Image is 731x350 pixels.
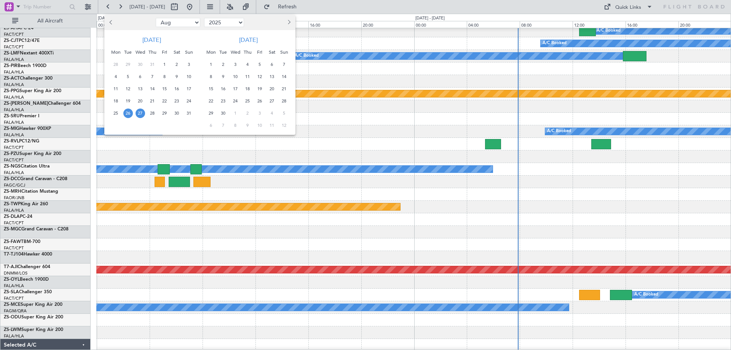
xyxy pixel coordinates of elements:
[266,119,278,131] div: 11-10-2025
[146,70,158,83] div: 7-8-2025
[217,107,229,119] div: 30-9-2025
[172,72,182,82] span: 9
[123,96,133,106] span: 19
[241,107,254,119] div: 2-10-2025
[267,60,277,69] span: 6
[134,58,146,70] div: 30-7-2025
[278,46,290,58] div: Sun
[111,60,121,69] span: 28
[255,121,265,130] span: 10
[254,83,266,95] div: 19-9-2025
[217,70,229,83] div: 9-9-2025
[279,72,289,82] span: 14
[206,96,216,106] span: 22
[229,107,241,119] div: 1-10-2025
[206,84,216,94] span: 15
[266,107,278,119] div: 4-10-2025
[148,96,157,106] span: 21
[205,70,217,83] div: 8-9-2025
[254,58,266,70] div: 5-9-2025
[110,107,122,119] div: 25-8-2025
[160,60,169,69] span: 1
[255,84,265,94] span: 19
[136,96,145,106] span: 20
[156,18,200,27] select: Select month
[134,46,146,58] div: Wed
[267,72,277,82] span: 13
[158,107,171,119] div: 29-8-2025
[219,72,228,82] span: 9
[254,119,266,131] div: 10-10-2025
[278,70,290,83] div: 14-9-2025
[205,107,217,119] div: 29-9-2025
[255,109,265,118] span: 3
[111,96,121,106] span: 18
[266,83,278,95] div: 20-9-2025
[279,121,289,130] span: 12
[158,95,171,107] div: 22-8-2025
[219,109,228,118] span: 30
[184,96,194,106] span: 24
[243,60,252,69] span: 4
[172,109,182,118] span: 30
[184,60,194,69] span: 3
[254,95,266,107] div: 26-9-2025
[183,70,195,83] div: 10-8-2025
[231,84,240,94] span: 17
[206,121,216,130] span: 6
[217,58,229,70] div: 2-9-2025
[266,46,278,58] div: Sat
[122,70,134,83] div: 5-8-2025
[241,46,254,58] div: Thu
[205,95,217,107] div: 22-9-2025
[254,70,266,83] div: 12-9-2025
[111,72,121,82] span: 4
[171,83,183,95] div: 16-8-2025
[278,58,290,70] div: 7-9-2025
[267,121,277,130] span: 11
[160,84,169,94] span: 15
[254,46,266,58] div: Fri
[171,46,183,58] div: Sat
[110,83,122,95] div: 11-8-2025
[184,84,194,94] span: 17
[148,109,157,118] span: 28
[183,58,195,70] div: 3-8-2025
[183,46,195,58] div: Sun
[243,84,252,94] span: 18
[172,84,182,94] span: 16
[171,70,183,83] div: 9-8-2025
[122,107,134,119] div: 26-8-2025
[111,109,121,118] span: 25
[267,84,277,94] span: 20
[134,95,146,107] div: 20-8-2025
[183,107,195,119] div: 31-8-2025
[279,96,289,106] span: 28
[243,109,252,118] span: 2
[217,95,229,107] div: 23-9-2025
[229,46,241,58] div: Wed
[206,72,216,82] span: 8
[146,58,158,70] div: 31-7-2025
[229,70,241,83] div: 10-9-2025
[279,109,289,118] span: 5
[148,84,157,94] span: 14
[243,72,252,82] span: 11
[219,121,228,130] span: 7
[267,96,277,106] span: 27
[279,60,289,69] span: 7
[278,107,290,119] div: 5-10-2025
[205,46,217,58] div: Mon
[241,58,254,70] div: 4-9-2025
[255,96,265,106] span: 26
[136,109,145,118] span: 27
[160,109,169,118] span: 29
[136,60,145,69] span: 30
[231,60,240,69] span: 3
[134,70,146,83] div: 6-8-2025
[172,96,182,106] span: 23
[206,60,216,69] span: 1
[278,83,290,95] div: 21-9-2025
[171,58,183,70] div: 2-8-2025
[110,46,122,58] div: Mon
